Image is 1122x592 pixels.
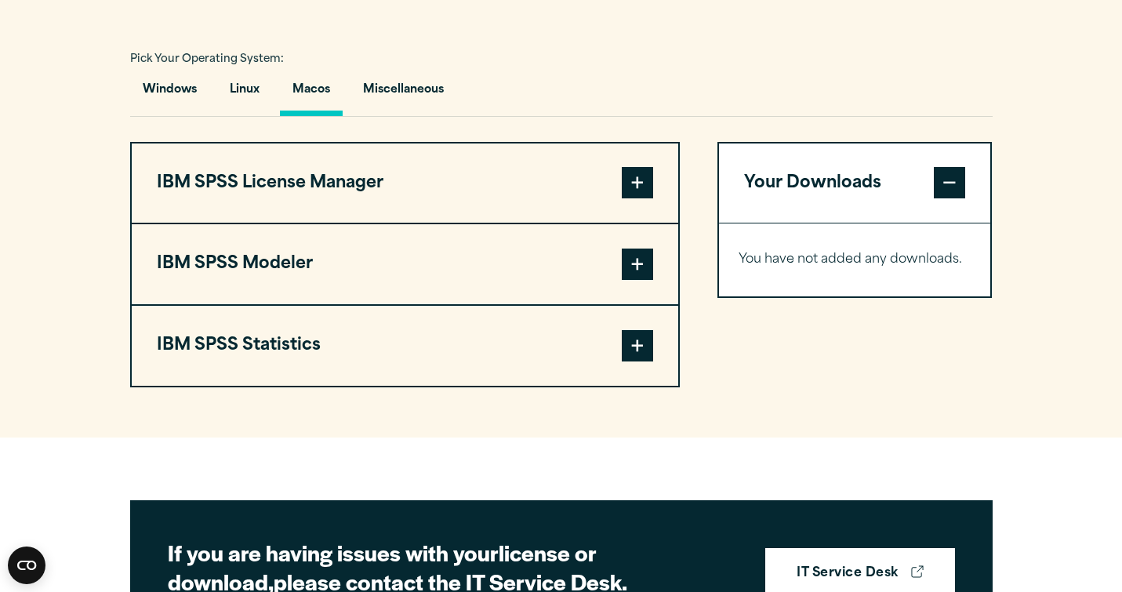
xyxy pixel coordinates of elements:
[719,223,991,296] div: Your Downloads
[280,71,343,116] button: Macos
[130,71,209,116] button: Windows
[797,564,898,584] strong: IT Service Desk
[130,54,284,64] span: Pick Your Operating System:
[132,224,678,304] button: IBM SPSS Modeler
[132,306,678,386] button: IBM SPSS Statistics
[719,143,991,223] button: Your Downloads
[8,547,45,584] button: Open CMP widget
[739,249,971,271] p: You have not added any downloads.
[217,71,272,116] button: Linux
[132,143,678,223] button: IBM SPSS License Manager
[350,71,456,116] button: Miscellaneous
